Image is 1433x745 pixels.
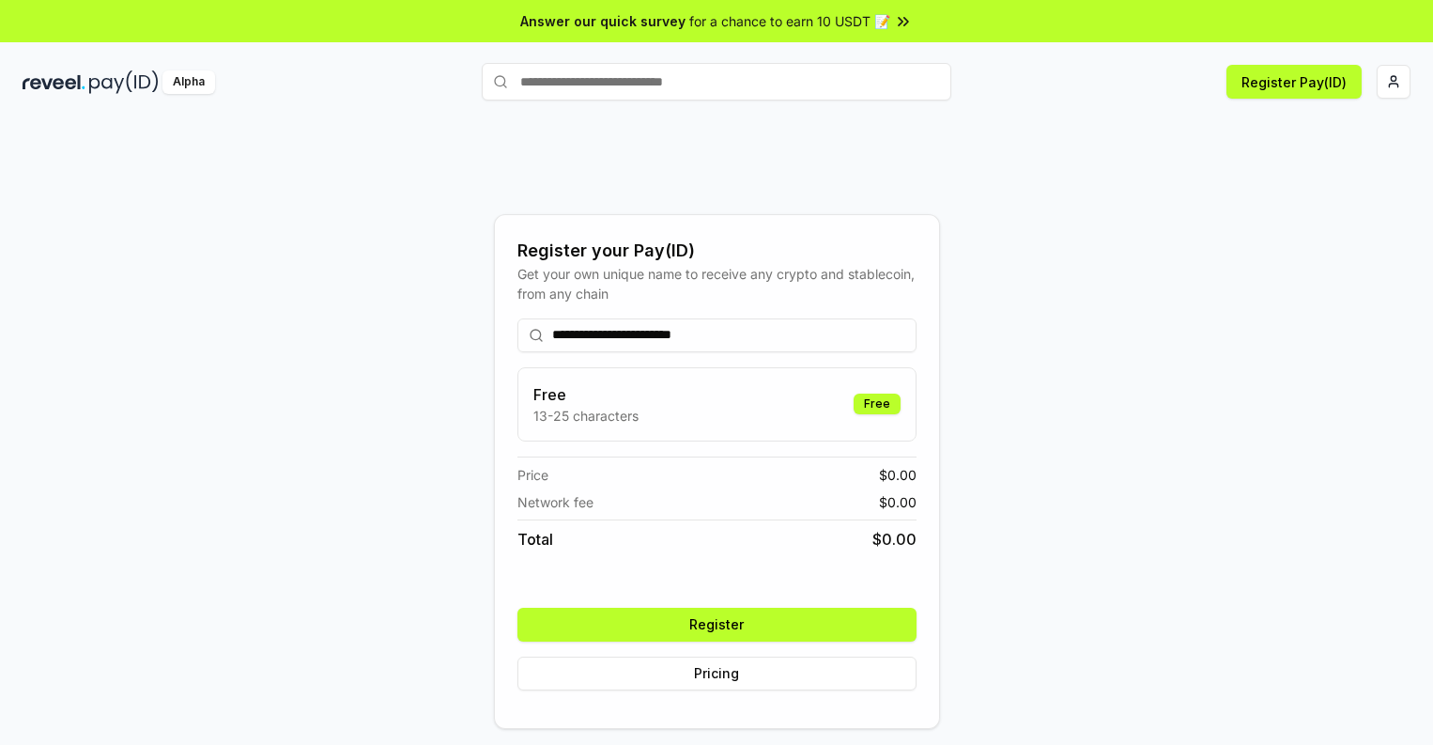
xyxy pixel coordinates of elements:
[1226,65,1362,99] button: Register Pay(ID)
[533,383,639,406] h3: Free
[879,465,917,485] span: $ 0.00
[872,528,917,551] span: $ 0.00
[517,608,917,642] button: Register
[517,492,593,512] span: Network fee
[533,406,639,426] p: 13-25 characters
[162,70,215,94] div: Alpha
[517,264,917,303] div: Get your own unique name to receive any crypto and stablecoin, from any chain
[517,528,553,551] span: Total
[879,492,917,512] span: $ 0.00
[517,465,548,485] span: Price
[89,70,159,94] img: pay_id
[517,657,917,691] button: Pricing
[689,11,890,31] span: for a chance to earn 10 USDT 📝
[520,11,686,31] span: Answer our quick survey
[517,238,917,264] div: Register your Pay(ID)
[854,394,901,414] div: Free
[23,70,85,94] img: reveel_dark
